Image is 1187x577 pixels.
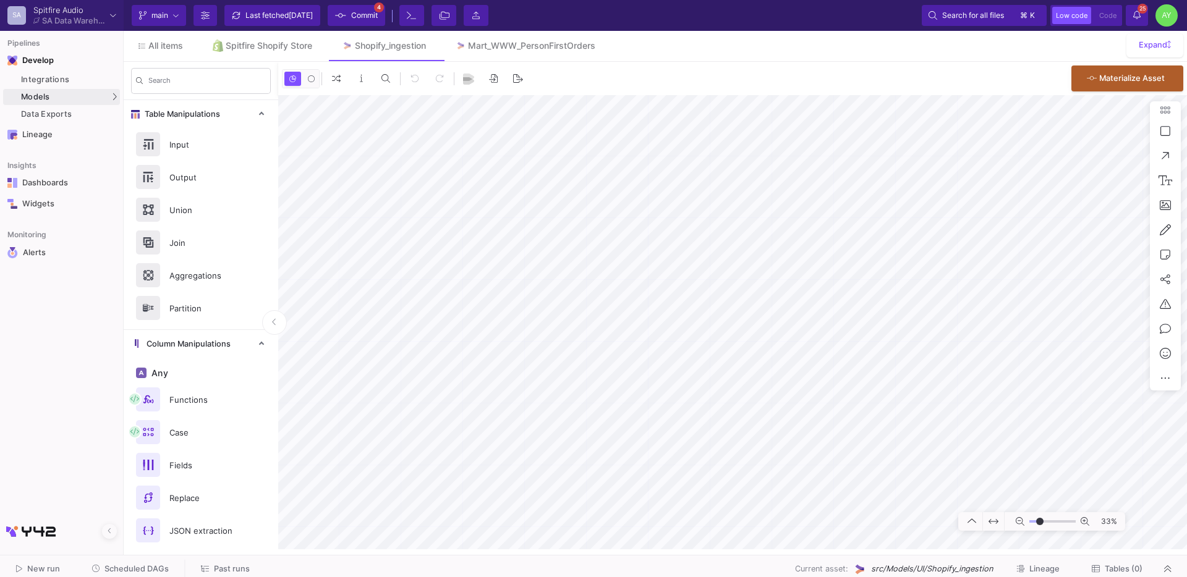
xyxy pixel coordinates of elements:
[214,564,250,573] span: Past runs
[148,41,183,51] span: All items
[1152,4,1178,27] button: AY
[1099,11,1117,20] span: Code
[162,201,247,219] div: Union
[148,78,266,87] input: Search
[7,247,18,258] img: Navigation icon
[456,41,466,51] img: Tab icon
[162,266,247,285] div: Aggregations
[1155,4,1178,27] div: AY
[124,128,278,329] div: Table Manipulations
[1029,564,1060,573] span: Lineage
[3,51,120,70] mat-expansion-panel-header: Navigation iconDevelop
[162,390,247,409] div: Functions
[351,6,378,25] span: Commit
[124,416,278,449] button: Case
[922,5,1047,26] button: Search for all files⌘k
[124,226,278,259] button: Join
[7,130,17,140] img: Navigation icon
[226,41,312,51] div: Spitfire Shopify Store
[124,514,278,547] button: JSON extraction
[942,6,1004,25] span: Search for all files
[162,234,247,252] div: Join
[104,564,169,573] span: Scheduled DAGs
[1094,511,1122,533] span: 33%
[1099,74,1165,83] span: Materialize Asset
[22,130,103,140] div: Lineage
[1056,11,1087,20] span: Low code
[1052,7,1091,24] button: Low code
[7,6,26,25] div: SA
[3,125,120,145] a: Navigation iconLineage
[795,563,848,575] span: Current asset:
[355,41,426,51] div: Shopify_ingestion
[468,41,595,51] div: Mart_WWW_PersonFirstOrders
[871,563,993,575] span: src/Models/UI/Shopify_ingestion
[124,481,278,514] button: Replace
[142,339,231,349] span: Column Manipulations
[328,5,385,26] button: Commit
[140,109,220,119] span: Table Manipulations
[22,56,41,65] div: Develop
[22,199,103,209] div: Widgets
[289,11,313,20] span: [DATE]
[162,135,247,154] div: Input
[124,383,278,416] button: Functions
[1071,65,1183,91] button: Materialize Asset
[853,563,866,576] img: UI Model
[162,489,247,507] div: Replace
[1030,8,1035,23] span: k
[7,56,17,65] img: Navigation icon
[124,449,278,481] button: Fields
[21,75,117,85] div: Integrations
[224,5,320,26] button: Last fetched[DATE]
[3,106,120,122] a: Data Exports
[21,92,50,102] span: Models
[124,100,278,128] mat-expansion-panel-header: Table Manipulations
[1126,5,1148,26] button: 25
[342,41,352,51] img: Tab icon
[162,456,247,474] div: Fields
[162,521,247,540] div: JSON extraction
[124,259,278,292] button: Aggregations
[7,178,17,188] img: Navigation icon
[151,6,168,25] span: main
[213,40,223,51] img: Tab icon
[7,199,17,209] img: Navigation icon
[124,161,278,193] button: Output
[3,72,120,88] a: Integrations
[1138,4,1147,14] span: 25
[33,6,105,14] div: Spitfire Audio
[149,368,168,378] span: Any
[245,6,313,25] div: Last fetched
[27,564,60,573] span: New run
[3,173,120,193] a: Navigation iconDashboards
[124,330,278,358] mat-expansion-panel-header: Column Manipulations
[3,242,120,263] a: Navigation iconAlerts
[3,194,120,214] a: Navigation iconWidgets
[124,128,278,161] button: Input
[1096,7,1120,24] button: Code
[1105,564,1142,573] span: Tables (0)
[23,247,103,258] div: Alerts
[1016,8,1040,23] button: ⌘k
[162,299,247,318] div: Partition
[21,109,117,119] div: Data Exports
[22,178,103,188] div: Dashboards
[162,423,247,442] div: Case
[1020,8,1027,23] span: ⌘
[162,168,247,187] div: Output
[132,5,186,26] button: main
[124,193,278,226] button: Union
[42,17,105,25] div: SA Data Warehouse
[124,292,278,324] button: Partition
